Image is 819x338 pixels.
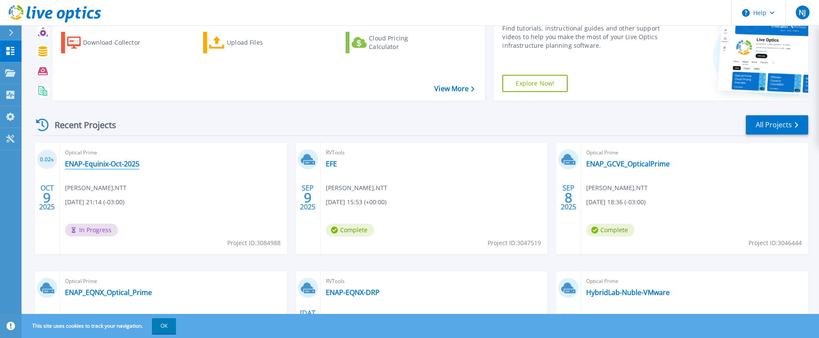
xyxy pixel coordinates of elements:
[33,114,128,135] div: Recent Projects
[326,277,543,286] span: RVTools
[326,160,337,168] a: EFE
[502,75,568,92] a: Explore Now!
[65,224,118,237] span: In Progress
[227,238,281,248] span: Project ID: 3084988
[227,34,296,51] div: Upload Files
[586,183,648,193] span: [PERSON_NAME] , NTT
[434,85,474,93] a: View More
[300,182,316,213] div: SEP 2025
[560,182,577,213] div: SEP 2025
[326,148,543,157] span: RVTools
[65,312,127,321] span: [PERSON_NAME] , NTT
[326,288,380,297] a: ENAP-EQNX-DRP
[326,224,374,237] span: Complete
[65,183,127,193] span: [PERSON_NAME] , NTT
[65,288,152,297] a: ENAP_EQNX_Optical_Prime
[346,32,442,53] a: Cloud Pricing Calculator
[799,9,806,16] span: NJ
[83,34,152,51] div: Download Collector
[203,32,299,53] a: Upload Files
[65,277,282,286] span: Optical Prime
[326,312,387,321] span: [PERSON_NAME] , NTT
[586,148,803,157] span: Optical Prime
[586,224,634,237] span: Complete
[586,288,670,297] a: HybridLab-Nuble-VMware
[586,277,803,286] span: Optical Prime
[586,312,648,321] span: [PERSON_NAME] , NTT
[748,238,802,248] span: Project ID: 3046444
[369,34,438,51] div: Cloud Pricing Calculator
[565,194,572,201] span: 8
[502,24,662,50] div: Find tutorials, instructional guides and other support videos to help you make the most of your L...
[326,197,386,207] span: [DATE] 15:53 (+00:00)
[43,194,51,201] span: 9
[65,148,282,157] span: Optical Prime
[746,115,808,135] a: All Projects
[51,157,54,162] span: %
[304,194,312,201] span: 9
[586,197,646,207] span: [DATE] 18:36 (-03:00)
[61,32,157,53] a: Download Collector
[152,318,176,334] button: OK
[24,318,176,334] span: This site uses cookies to track your navigation.
[39,182,55,213] div: OCT 2025
[65,197,124,207] span: [DATE] 21:14 (-03:00)
[488,238,541,248] span: Project ID: 3047519
[65,160,139,168] a: ENAP-Equinix-Oct-2025
[326,183,387,193] span: [PERSON_NAME] , NTT
[586,160,670,168] a: ENAP_GCVE_OpticalPrime
[37,155,57,165] h3: 0.02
